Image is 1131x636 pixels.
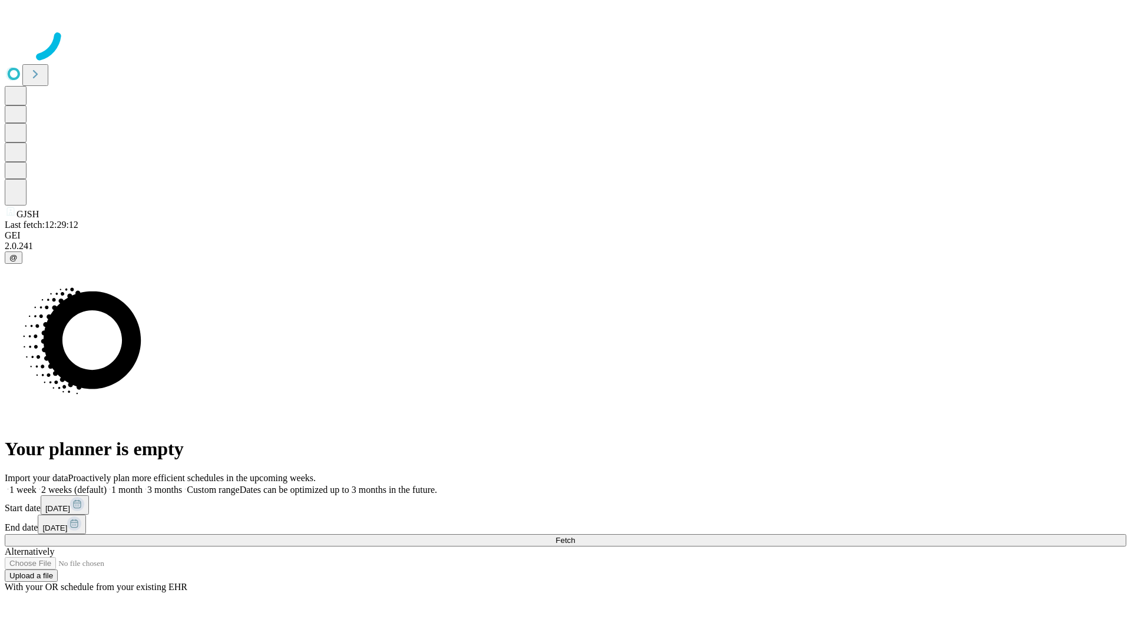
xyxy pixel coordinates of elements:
[45,504,70,513] span: [DATE]
[5,230,1126,241] div: GEI
[111,485,143,495] span: 1 month
[5,569,58,582] button: Upload a file
[187,485,239,495] span: Custom range
[42,524,67,532] span: [DATE]
[5,546,54,556] span: Alternatively
[555,536,575,545] span: Fetch
[9,253,18,262] span: @
[41,495,89,515] button: [DATE]
[41,485,107,495] span: 2 weeks (default)
[5,582,187,592] span: With your OR schedule from your existing EHR
[147,485,182,495] span: 3 months
[5,220,78,230] span: Last fetch: 12:29:12
[5,251,22,264] button: @
[5,515,1126,534] div: End date
[240,485,437,495] span: Dates can be optimized up to 3 months in the future.
[5,241,1126,251] div: 2.0.241
[68,473,316,483] span: Proactively plan more efficient schedules in the upcoming weeks.
[5,473,68,483] span: Import your data
[16,209,39,219] span: GJSH
[5,438,1126,460] h1: Your planner is empty
[5,495,1126,515] div: Start date
[5,534,1126,546] button: Fetch
[38,515,86,534] button: [DATE]
[9,485,37,495] span: 1 week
